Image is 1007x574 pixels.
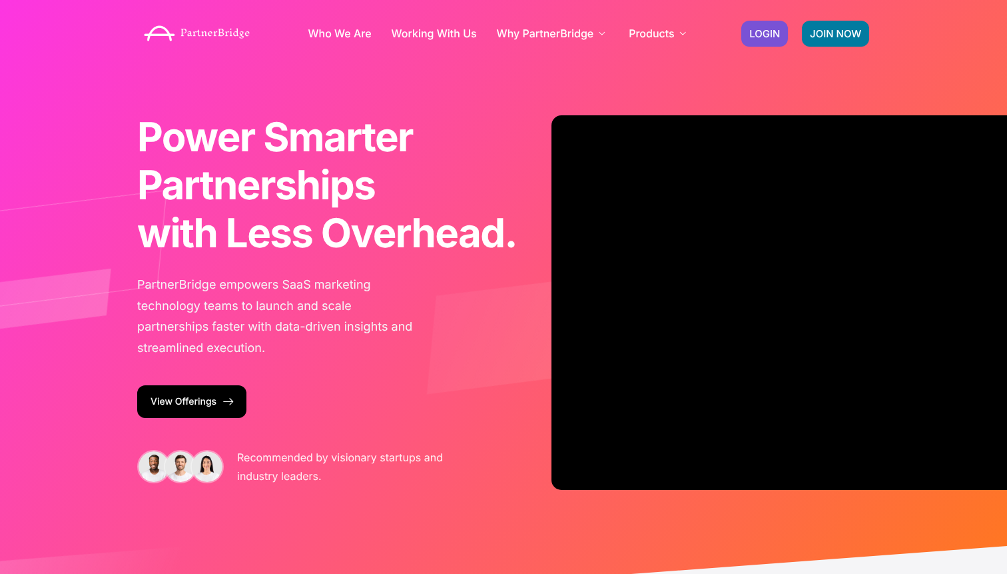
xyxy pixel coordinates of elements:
[137,385,246,418] a: View Offerings
[497,28,609,39] a: Why PartnerBridge
[137,113,413,209] span: Power Smarter Partnerships
[629,28,689,39] a: Products
[802,21,869,47] a: JOIN NOW
[741,21,788,47] a: LOGIN
[749,29,780,39] span: LOGIN
[237,448,446,485] p: Recommended by visionary startups and industry leaders.
[308,28,371,39] a: Who We Are
[137,209,517,257] b: with Less Overhead.
[810,29,861,39] span: JOIN NOW
[137,275,417,359] p: PartnerBridge empowers SaaS marketing technology teams to launch and scale partnerships faster wi...
[151,397,216,407] span: View Offerings
[392,28,477,39] a: Working With Us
